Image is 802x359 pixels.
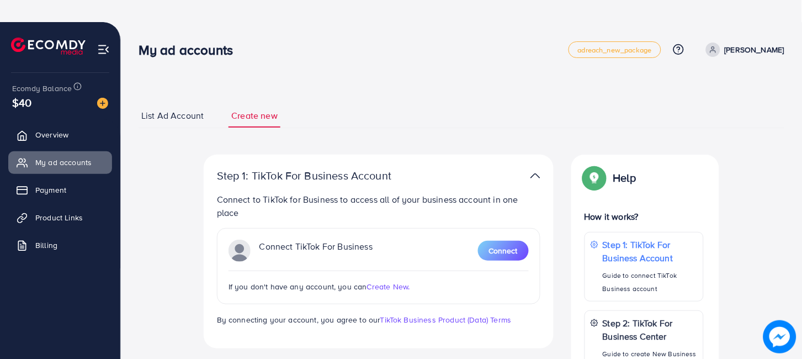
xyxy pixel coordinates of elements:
[585,168,604,188] img: Popup guide
[478,241,529,261] button: Connect
[229,281,367,292] span: If you don't have any account, you can
[217,169,427,182] p: Step 1: TikTok For Business Account
[8,207,112,229] a: Product Links
[603,238,698,265] p: Step 1: TikTok For Business Account
[578,46,652,54] span: adreach_new_package
[603,316,698,343] p: Step 2: TikTok For Business Center
[231,109,278,122] span: Create new
[11,38,86,55] img: logo
[8,151,112,173] a: My ad accounts
[725,43,784,56] p: [PERSON_NAME]
[603,269,698,295] p: Guide to connect TikTok Business account
[139,42,242,58] h3: My ad accounts
[217,313,540,326] p: By connecting your account, you agree to our
[367,281,410,292] span: Create New.
[35,212,83,223] span: Product Links
[35,157,92,168] span: My ad accounts
[141,109,204,122] span: List Ad Account
[489,245,518,256] span: Connect
[585,210,704,223] p: How it works?
[35,184,66,196] span: Payment
[702,43,784,57] a: [PERSON_NAME]
[8,124,112,146] a: Overview
[35,129,68,140] span: Overview
[97,43,110,56] img: menu
[380,314,512,325] a: TikTok Business Product (Data) Terms
[35,240,57,251] span: Billing
[763,320,796,353] img: image
[530,168,540,184] img: TikTok partner
[217,193,540,219] p: Connect to TikTok for Business to access all of your business account in one place
[229,240,251,262] img: TikTok partner
[12,83,72,94] span: Ecomdy Balance
[8,179,112,201] a: Payment
[97,98,108,109] img: image
[613,171,636,184] p: Help
[569,41,661,58] a: adreach_new_package
[8,234,112,256] a: Billing
[259,240,373,262] p: Connect TikTok For Business
[12,94,31,110] span: $40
